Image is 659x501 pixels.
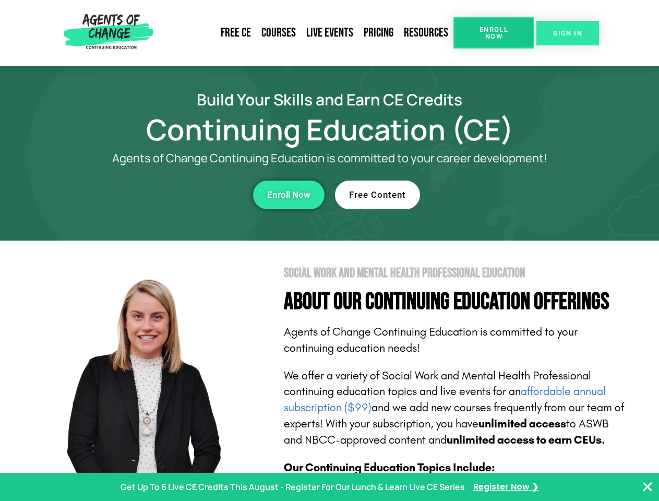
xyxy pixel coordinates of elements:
a: Free Content [335,181,420,209]
span: Enroll Now [267,190,310,199]
p: We offer a variety of Social Work and Mental Health Professional continuing education topics and ... [284,368,627,448]
p: Agents of Change Continuing Education is committed to your career development! [74,152,585,165]
span: Agents of Change Continuing Education is committed to your continuing education needs! [284,325,578,355]
button: Close Banner [641,481,654,493]
h2: Build Your Skills and Earn CE Credits [32,92,627,107]
h4: About Our Continuing Education Offerings [284,290,627,314]
a: Free CE [215,21,256,45]
a: Pricing [358,21,399,45]
a: Enroll Now [453,17,534,49]
nav: Menu [157,21,453,45]
h2: Social Work and Mental Health Professional Education [284,267,627,280]
a: Register Now ❯ [473,480,538,495]
a: Courses [256,21,301,45]
a: Enroll Now [253,181,325,209]
h1: Continuing Education (CE) [32,117,627,141]
span: Enroll Now [470,26,518,40]
b: Our Continuing Education Topics Include: [284,461,495,474]
a: Live Events [301,21,358,45]
p: Get Up To 6 Live CE Credits This August - Register For Our Lunch & Learn Live CE Series [121,480,465,495]
a: SIGN IN [536,21,599,45]
span: SIGN IN [553,30,582,37]
a: Resources [399,21,453,45]
b: unlimited access [478,417,566,431]
span: Free Content [349,190,406,199]
b: unlimited access to earn CEUs. [447,433,605,447]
